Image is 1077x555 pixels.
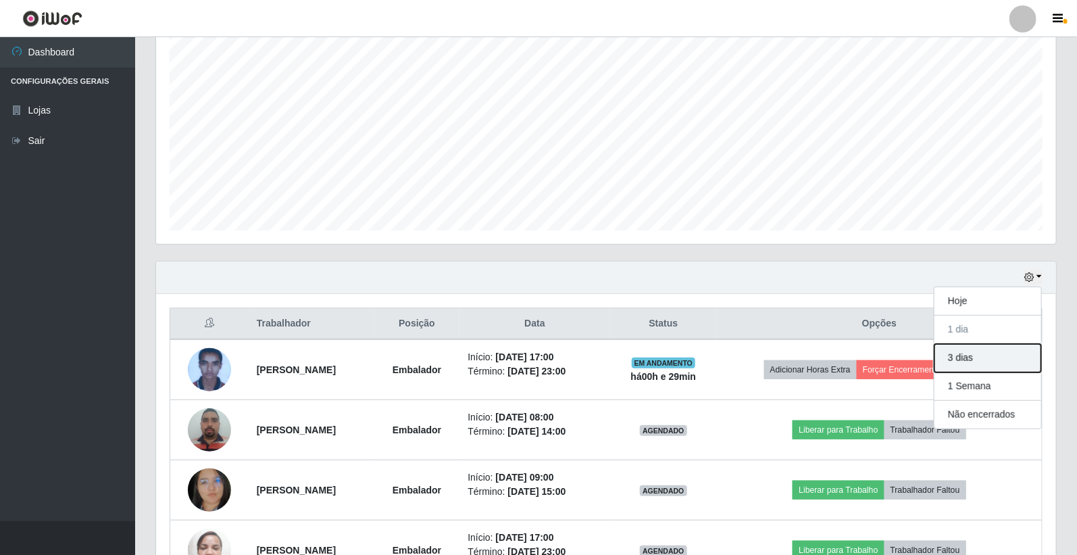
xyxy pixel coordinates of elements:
button: 3 dias [934,344,1041,372]
button: Liberar para Trabalho [793,420,884,439]
img: 1686264689334.jpeg [188,401,231,458]
li: Término: [468,364,601,379]
li: Início: [468,410,601,425]
button: Hoje [934,287,1041,316]
button: Trabalhador Faltou [884,481,966,500]
button: Liberar para Trabalho [793,481,884,500]
time: [DATE] 17:00 [496,532,554,543]
li: Término: [468,425,601,439]
button: Forçar Encerramento [857,360,947,379]
time: [DATE] 09:00 [496,472,554,483]
img: 1718418094878.jpeg [188,462,231,518]
img: 1673386012464.jpeg [188,342,231,398]
strong: [PERSON_NAME] [257,485,336,496]
li: Início: [468,350,601,364]
button: Trabalhador Faltou [884,420,966,439]
button: 1 dia [934,316,1041,344]
li: Início: [468,531,601,545]
span: AGENDADO [640,485,687,496]
th: Status [610,308,717,340]
strong: [PERSON_NAME] [257,425,336,435]
time: [DATE] 17:00 [496,352,554,362]
span: AGENDADO [640,425,687,436]
th: Posição [374,308,460,340]
li: Início: [468,470,601,485]
button: Adicionar Horas Extra [764,360,857,379]
strong: há 00 h e 29 min [631,371,697,382]
button: Não encerrados [934,401,1041,429]
strong: Embalador [393,425,441,435]
strong: Embalador [393,485,441,496]
th: Data [459,308,609,340]
img: CoreUI Logo [22,10,82,27]
time: [DATE] 14:00 [507,426,566,437]
strong: Embalador [393,364,441,375]
span: EM ANDAMENTO [632,358,696,368]
th: Trabalhador [249,308,374,340]
time: [DATE] 23:00 [507,366,566,377]
strong: [PERSON_NAME] [257,364,336,375]
time: [DATE] 08:00 [496,412,554,423]
li: Término: [468,485,601,499]
time: [DATE] 15:00 [507,486,566,497]
button: 1 Semana [934,372,1041,401]
th: Opções [717,308,1042,340]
